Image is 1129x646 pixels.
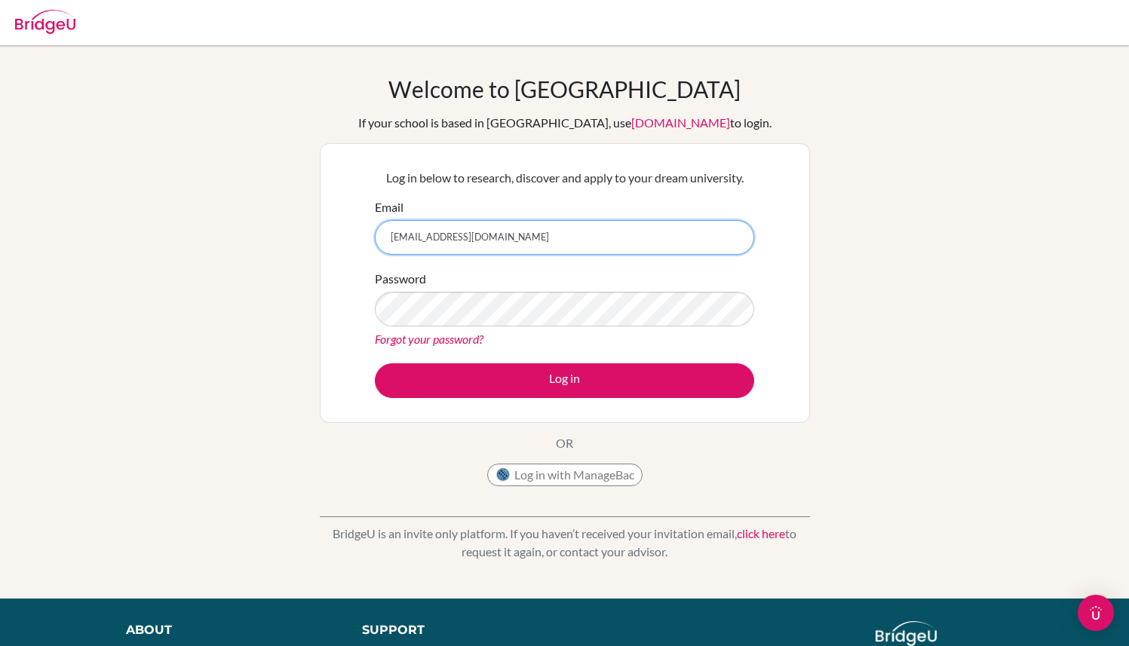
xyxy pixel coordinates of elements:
[375,332,483,346] a: Forgot your password?
[375,363,754,398] button: Log in
[388,75,741,103] h1: Welcome to [GEOGRAPHIC_DATA]
[737,526,785,540] a: click here
[126,621,328,639] div: About
[487,464,643,486] button: Log in with ManageBac
[631,115,730,130] a: [DOMAIN_NAME]
[15,10,75,34] img: Bridge-U
[375,169,754,187] p: Log in below to research, discover and apply to your dream university.
[876,621,937,646] img: logo_white@2x-f4f0deed5e89b7ecb1c2cc34c3e3d731f90f0f143d5ea2071677605dd97b5244.png
[375,198,403,216] label: Email
[556,434,573,452] p: OR
[362,621,548,639] div: Support
[375,270,426,288] label: Password
[1078,595,1114,631] div: Open Intercom Messenger
[358,114,772,132] div: If your school is based in [GEOGRAPHIC_DATA], use to login.
[320,525,810,561] p: BridgeU is an invite only platform. If you haven’t received your invitation email, to request it ...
